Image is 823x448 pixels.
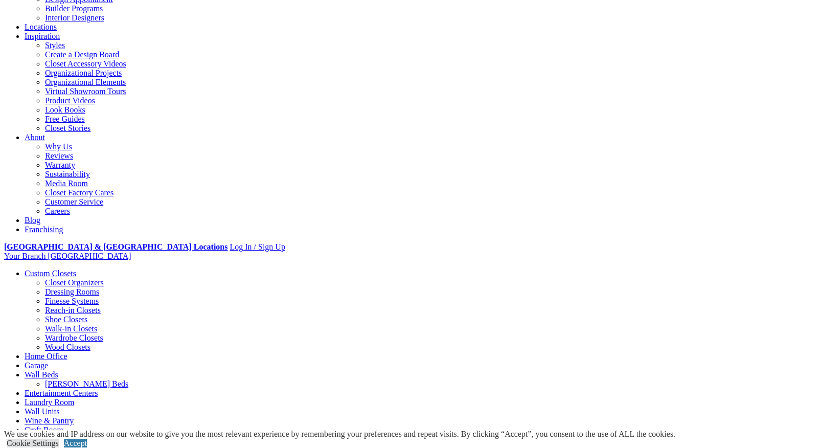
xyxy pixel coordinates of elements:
a: Create a Design Board [45,50,119,59]
a: Closet Accessory Videos [45,59,126,68]
a: Look Books [45,105,85,114]
a: Product Videos [45,96,95,105]
a: Blog [25,216,40,225]
a: Free Guides [45,115,85,123]
a: Wine & Pantry [25,416,74,425]
a: Laundry Room [25,398,74,407]
a: Custom Closets [25,269,76,278]
a: Interior Designers [45,13,104,22]
a: Closet Stories [45,124,90,132]
a: Franchising [25,225,63,234]
a: Log In / Sign Up [230,242,285,251]
a: Entertainment Centers [25,389,98,397]
a: [PERSON_NAME] Beds [45,379,128,388]
span: [GEOGRAPHIC_DATA] [48,252,131,260]
a: Styles [45,41,65,50]
a: Wall Units [25,407,59,416]
a: Garage [25,361,48,370]
a: Customer Service [45,197,103,206]
a: Why Us [45,142,72,151]
a: Organizational Projects [45,69,122,77]
a: Virtual Showroom Tours [45,87,126,96]
a: Locations [25,23,57,31]
a: Sustainability [45,170,90,178]
a: Inspiration [25,32,60,40]
a: Dressing Rooms [45,287,99,296]
a: Home Office [25,352,67,361]
a: Wall Beds [25,370,58,379]
a: Media Room [45,179,88,188]
a: [GEOGRAPHIC_DATA] & [GEOGRAPHIC_DATA] Locations [4,242,227,251]
a: Shoe Closets [45,315,87,324]
span: Your Branch [4,252,45,260]
a: Reach-in Closets [45,306,101,315]
a: Closet Organizers [45,278,104,287]
a: Craft Room [25,425,63,434]
a: Your Branch [GEOGRAPHIC_DATA] [4,252,131,260]
a: Wood Closets [45,343,90,351]
a: Wardrobe Closets [45,333,103,342]
a: Warranty [45,161,75,169]
a: Reviews [45,151,73,160]
a: Careers [45,207,70,215]
a: Accept [64,439,87,447]
div: We use cookies and IP address on our website to give you the most relevant experience by remember... [4,430,675,439]
a: Walk-in Closets [45,324,97,333]
a: Builder Programs [45,4,103,13]
a: Organizational Elements [45,78,126,86]
a: Closet Factory Cares [45,188,113,197]
a: Finesse Systems [45,297,99,305]
a: Cookie Settings [7,439,59,447]
a: About [25,133,45,142]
